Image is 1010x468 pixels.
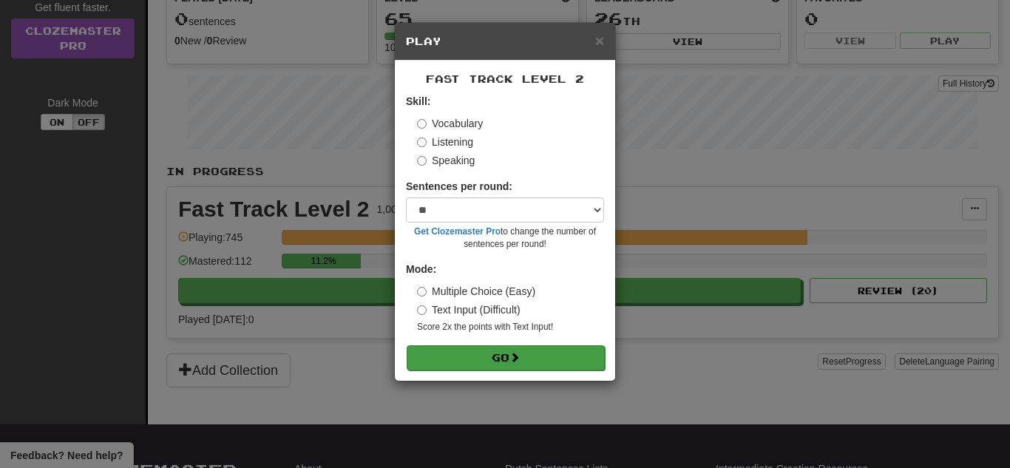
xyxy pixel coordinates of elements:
[595,33,604,48] button: Close
[426,72,584,85] span: Fast Track Level 2
[417,302,521,317] label: Text Input (Difficult)
[406,95,430,107] strong: Skill:
[417,153,475,168] label: Speaking
[406,225,604,251] small: to change the number of sentences per round!
[406,34,604,49] h5: Play
[417,138,427,147] input: Listening
[414,226,501,237] a: Get Clozemaster Pro
[407,345,605,370] button: Go
[417,156,427,166] input: Speaking
[417,284,535,299] label: Multiple Choice (Easy)
[417,116,483,131] label: Vocabulary
[406,179,512,194] label: Sentences per round:
[406,263,436,275] strong: Mode:
[417,287,427,296] input: Multiple Choice (Easy)
[417,321,604,333] small: Score 2x the points with Text Input !
[595,32,604,49] span: ×
[417,305,427,315] input: Text Input (Difficult)
[417,119,427,129] input: Vocabulary
[417,135,473,149] label: Listening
